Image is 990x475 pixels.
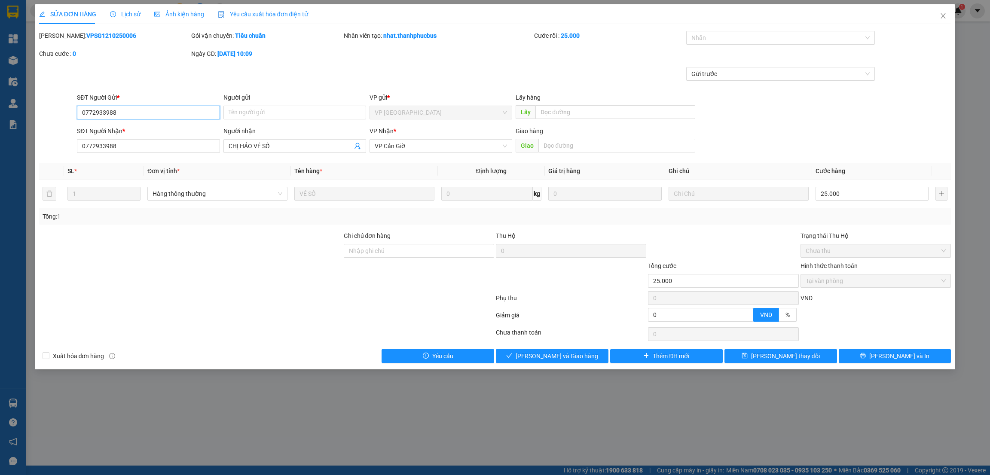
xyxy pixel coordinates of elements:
[217,50,252,57] b: [DATE] 10:09
[39,31,189,40] div: [PERSON_NAME]:
[235,32,266,39] b: Tiêu chuẩn
[77,126,220,136] div: SĐT Người Nhận
[691,67,870,80] span: Gửi trước
[370,93,512,102] div: VP gửi
[548,167,580,174] span: Giá trị hàng
[154,11,204,18] span: Ảnh kiện hàng
[561,32,580,39] b: 25.000
[548,187,662,201] input: 0
[67,167,74,174] span: SL
[423,353,429,359] span: exclamation-circle
[344,31,532,40] div: Nhân viên tạo:
[534,31,684,40] div: Cước rồi :
[43,212,382,221] div: Tổng: 1
[533,187,541,201] span: kg
[77,93,220,102] div: SĐT Người Gửi
[724,349,837,363] button: save[PERSON_NAME] thay đổi
[49,351,108,361] span: Xuất hóa đơn hàng
[760,311,772,318] span: VND
[806,274,946,287] span: Tại văn phòng
[375,140,507,152] span: VP Cần Giờ
[665,163,812,180] th: Ghi chú
[839,349,951,363] button: printer[PERSON_NAME] và In
[344,232,391,239] label: Ghi chú đơn hàng
[516,128,543,134] span: Giao hàng
[432,351,453,361] span: Yêu cầu
[153,187,282,200] span: Hàng thông thường
[476,167,507,174] span: Định lượng
[383,32,437,39] b: nhat.thanhphucbus
[860,353,866,359] span: printer
[496,349,608,363] button: check[PERSON_NAME] và Giao hàng
[191,31,342,40] div: Gói vận chuyển:
[39,11,45,17] span: edit
[516,105,535,119] span: Lấy
[935,187,947,201] button: plus
[801,262,858,269] label: Hình thức thanh toán
[516,351,598,361] span: [PERSON_NAME] và Giao hàng
[218,11,309,18] span: Yêu cầu xuất hóa đơn điện tử
[610,349,723,363] button: plusThêm ĐH mới
[354,143,361,149] span: user-add
[294,167,322,174] span: Tên hàng
[643,353,649,359] span: plus
[669,187,809,201] input: Ghi Chú
[801,231,951,241] div: Trạng thái Thu Hộ
[516,139,538,152] span: Giao
[370,128,394,134] span: VP Nhận
[110,11,141,18] span: Lịch sử
[742,353,748,359] span: save
[538,139,695,152] input: Dọc đường
[109,353,115,359] span: info-circle
[147,167,180,174] span: Đơn vị tính
[816,167,845,174] span: Cước hàng
[223,93,366,102] div: Người gửi
[39,11,96,18] span: SỬA ĐƠN HÀNG
[506,353,512,359] span: check
[535,105,695,119] input: Dọc đường
[495,328,647,343] div: Chưa thanh toán
[931,4,955,28] button: Close
[495,293,647,308] div: Phụ thu
[375,106,507,119] span: VP Sài Gòn
[516,94,541,101] span: Lấy hàng
[191,49,342,58] div: Ngày GD:
[801,295,813,301] span: VND
[344,244,494,258] input: Ghi chú đơn hàng
[653,351,689,361] span: Thêm ĐH mới
[785,311,790,318] span: %
[86,32,136,39] b: VPSG1210250006
[751,351,820,361] span: [PERSON_NAME] thay đổi
[495,311,647,326] div: Giảm giá
[869,351,929,361] span: [PERSON_NAME] và In
[806,244,946,257] span: Chưa thu
[382,349,494,363] button: exclamation-circleYêu cầu
[73,50,76,57] b: 0
[43,187,56,201] button: delete
[940,12,947,19] span: close
[39,49,189,58] div: Chưa cước :
[223,126,366,136] div: Người nhận
[496,232,516,239] span: Thu Hộ
[154,11,160,17] span: picture
[110,11,116,17] span: clock-circle
[218,11,225,18] img: icon
[648,262,676,269] span: Tổng cước
[294,187,434,201] input: VD: Bàn, Ghế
